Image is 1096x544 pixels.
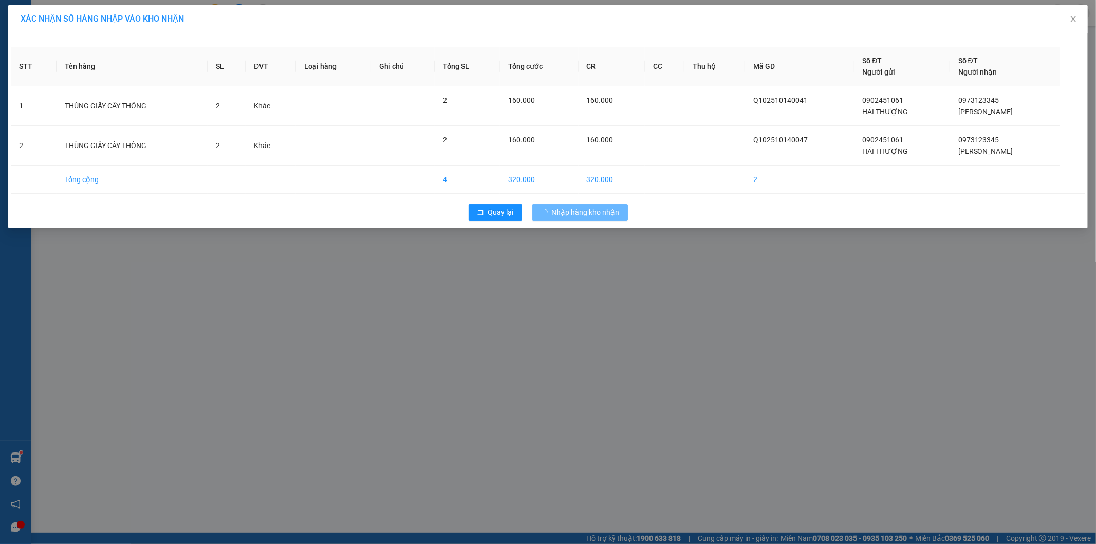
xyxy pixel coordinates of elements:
[11,86,57,126] td: 1
[500,166,578,194] td: 320.000
[443,136,447,144] span: 2
[216,141,220,150] span: 2
[435,47,500,86] th: Tổng SL
[80,9,162,21] div: Quận 10
[958,96,999,104] span: 0973123345
[958,136,999,144] span: 0973123345
[80,21,162,33] div: [PERSON_NAME]
[753,96,808,104] span: Q102510140041
[435,166,500,194] td: 4
[863,136,904,144] span: 0902451061
[745,166,854,194] td: 2
[443,96,447,104] span: 2
[9,33,73,46] div: kiếm
[958,68,997,76] span: Người nhận
[9,9,73,33] div: Trạm 3.5 TLài
[541,209,552,216] span: loading
[1059,5,1088,34] button: Close
[552,207,620,218] span: Nhập hàng kho nhận
[57,47,208,86] th: Tên hàng
[587,96,614,104] span: 160.000
[8,66,75,79] div: 40.000
[958,147,1013,155] span: [PERSON_NAME]
[958,57,978,65] span: Số ĐT
[246,86,296,126] td: Khác
[246,47,296,86] th: ĐVT
[863,147,908,155] span: HẢI THƯỢNG
[863,96,904,104] span: 0902451061
[469,204,522,221] button: rollbackQuay lại
[1069,15,1078,23] span: close
[246,126,296,166] td: Khác
[11,126,57,166] td: 2
[587,136,614,144] span: 160.000
[371,47,435,86] th: Ghi chú
[9,10,25,21] span: Gửi:
[863,68,896,76] span: Người gửi
[753,136,808,144] span: Q102510140047
[508,96,535,104] span: 160.000
[11,47,57,86] th: STT
[21,14,184,24] span: XÁC NHẬN SỐ HÀNG NHẬP VÀO KHO NHẬN
[477,209,484,217] span: rollback
[863,57,882,65] span: Số ĐT
[57,166,208,194] td: Tổng cộng
[958,107,1013,116] span: [PERSON_NAME]
[296,47,371,86] th: Loại hàng
[8,67,24,78] span: CR :
[645,47,684,86] th: CC
[579,166,645,194] td: 320.000
[57,86,208,126] td: THÙNG GIẤY CÂY THÔNG
[57,126,208,166] td: THÙNG GIẤY CÂY THÔNG
[488,207,514,218] span: Quay lại
[500,47,578,86] th: Tổng cước
[745,47,854,86] th: Mã GD
[508,136,535,144] span: 160.000
[532,204,628,221] button: Nhập hàng kho nhận
[216,102,220,110] span: 2
[579,47,645,86] th: CR
[208,47,246,86] th: SL
[863,107,908,116] span: HẢI THƯỢNG
[80,10,105,21] span: Nhận:
[684,47,745,86] th: Thu hộ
